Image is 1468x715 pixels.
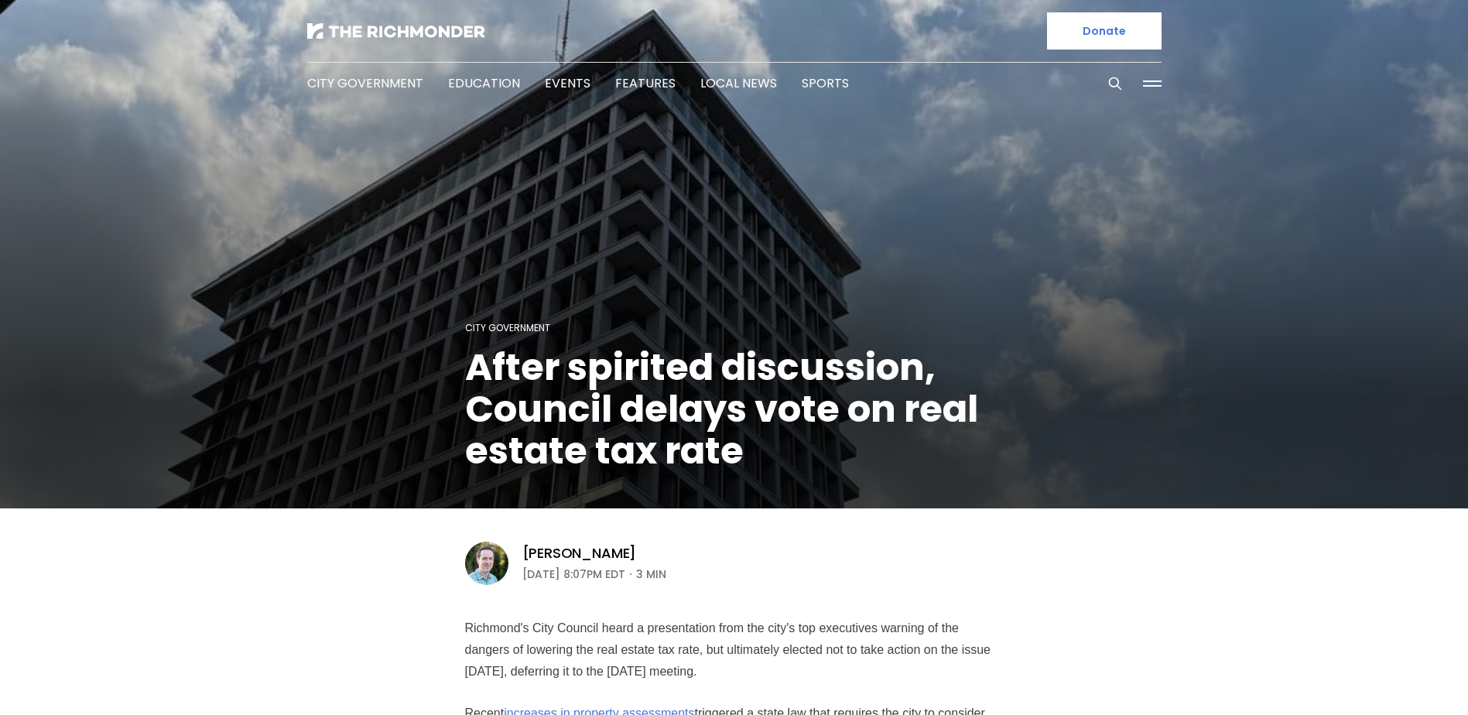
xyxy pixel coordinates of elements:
a: Local News [700,74,777,92]
img: Michael Phillips [465,542,508,585]
span: 3 min [636,565,666,583]
img: The Richmonder [307,23,485,39]
a: Education [448,74,520,92]
time: [DATE] 8:07PM EDT [522,565,625,583]
a: Features [615,74,676,92]
p: Richmond's City Council heard a presentation from the city's top executives warning of the danger... [465,617,1004,682]
a: Donate [1047,12,1162,50]
iframe: portal-trigger [1337,639,1468,715]
a: Sports [802,74,849,92]
a: City Government [465,321,550,334]
button: Search this site [1104,72,1127,95]
a: City Government [307,74,423,92]
a: [PERSON_NAME] [522,544,637,563]
a: Events [545,74,590,92]
h1: After spirited discussion, Council delays vote on real estate tax rate [465,347,1004,472]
